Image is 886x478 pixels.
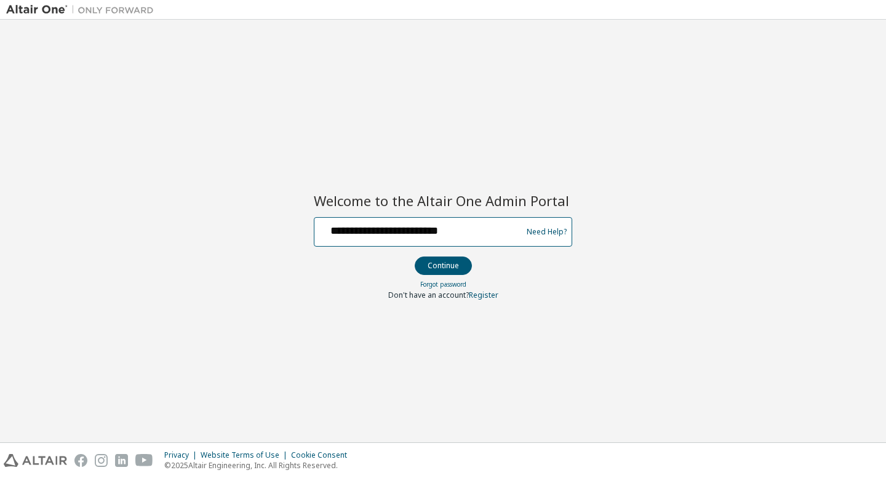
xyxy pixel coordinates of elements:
[164,460,354,471] p: © 2025 Altair Engineering, Inc. All Rights Reserved.
[420,280,466,289] a: Forgot password
[469,290,498,300] a: Register
[4,454,67,467] img: altair_logo.svg
[135,454,153,467] img: youtube.svg
[314,192,572,209] h2: Welcome to the Altair One Admin Portal
[415,257,472,275] button: Continue
[95,454,108,467] img: instagram.svg
[527,231,567,232] a: Need Help?
[115,454,128,467] img: linkedin.svg
[74,454,87,467] img: facebook.svg
[201,450,291,460] div: Website Terms of Use
[291,450,354,460] div: Cookie Consent
[164,450,201,460] div: Privacy
[388,290,469,300] span: Don't have an account?
[6,4,160,16] img: Altair One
